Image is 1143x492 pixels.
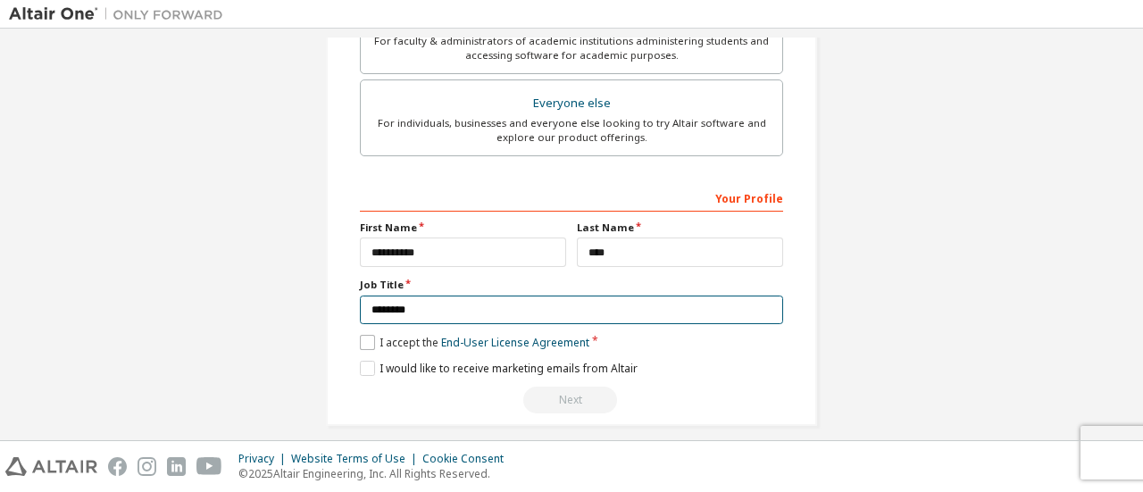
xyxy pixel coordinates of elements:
[167,457,186,476] img: linkedin.svg
[360,361,638,376] label: I would like to receive marketing emails from Altair
[108,457,127,476] img: facebook.svg
[441,335,589,350] a: End-User License Agreement
[360,335,589,350] label: I accept the
[291,452,422,466] div: Website Terms of Use
[371,34,772,63] div: For faculty & administrators of academic institutions administering students and accessing softwa...
[360,183,783,212] div: Your Profile
[360,278,783,292] label: Job Title
[9,5,232,23] img: Altair One
[196,457,222,476] img: youtube.svg
[238,466,514,481] p: © 2025 Altair Engineering, Inc. All Rights Reserved.
[371,116,772,145] div: For individuals, businesses and everyone else looking to try Altair software and explore our prod...
[371,91,772,116] div: Everyone else
[138,457,156,476] img: instagram.svg
[577,221,783,235] label: Last Name
[238,452,291,466] div: Privacy
[360,221,566,235] label: First Name
[360,387,783,413] div: Read and acccept EULA to continue
[422,452,514,466] div: Cookie Consent
[5,457,97,476] img: altair_logo.svg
